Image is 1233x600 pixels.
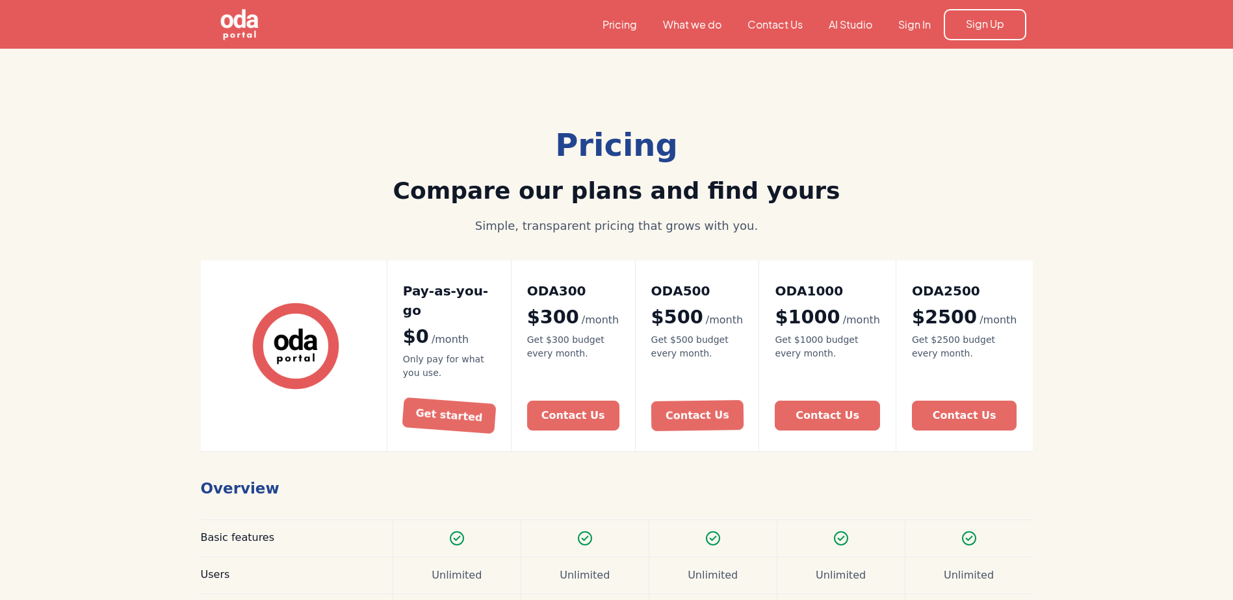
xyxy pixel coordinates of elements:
span: /month [843,314,880,326]
h2: ODA300 [527,281,619,301]
a: Sign In [885,18,944,32]
div: Get $1000 budget every month. [775,333,880,360]
div: Unlimited [688,568,738,583]
div: Get $300 budget every month. [527,333,619,360]
a: Contact Us [527,401,619,431]
div: Get started [415,406,484,427]
a: Contact Us [651,400,743,431]
a: home [207,8,331,42]
a: Get started [402,397,496,434]
div: $1000 [775,306,880,329]
div: Contact Us [541,408,605,423]
h2: Pay-as-you-go [403,281,495,320]
h1: Overview [201,468,1033,503]
span: /month [706,314,743,326]
div: Contact Us [933,408,996,423]
a: Pricing [590,18,650,32]
div: Contact Us [665,408,729,424]
a: What we do [650,18,734,32]
span: /month [582,314,619,326]
h2: Compare our plans and find yours [367,176,866,206]
div: Get $2500 budget every month. [912,333,1017,360]
div: Unlimited [432,568,482,583]
h2: ODA2500 [912,281,1017,301]
a: AI Studio [816,18,885,32]
div: Get $500 budget every month. [651,333,744,360]
div: Sign Up [966,17,1004,31]
div: Pricing [367,121,866,168]
a: Contact Us [775,401,880,431]
div: $500 [651,306,744,329]
span: /month [980,314,1017,326]
span: /month [432,333,469,345]
a: Contact Us [912,401,1017,431]
h2: ODA1000 [775,281,880,301]
div: Simple, transparent pricing that grows with you. [367,217,866,234]
div: Only pay for what you use. [403,353,495,380]
div: $2500 [912,306,1017,329]
div: Unlimited [816,568,866,583]
div: Unlimited [560,568,610,583]
div: Users [201,568,377,582]
div: Unlimited [944,568,994,583]
a: Contact Us [734,18,816,32]
div: Contact Us [796,408,859,423]
div: $0 [403,325,495,348]
div: $300 [527,306,619,329]
div: Basic features [201,531,377,545]
h2: ODA500 [651,281,744,301]
a: Sign Up [944,9,1026,40]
